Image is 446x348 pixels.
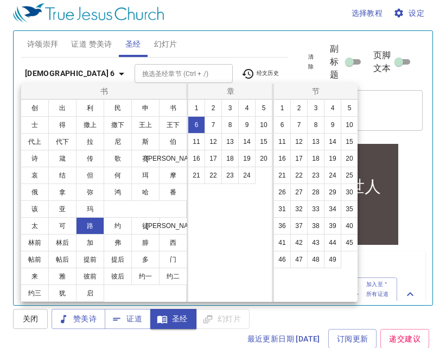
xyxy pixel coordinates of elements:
[290,99,308,117] button: 2
[131,234,160,251] button: 腓
[104,167,132,184] button: 何
[104,268,132,285] button: 彼后
[21,234,49,251] button: 林前
[273,150,291,167] button: 16
[205,99,222,117] button: 2
[290,116,308,134] button: 7
[341,217,358,235] button: 40
[221,116,239,134] button: 8
[188,116,205,134] button: 6
[255,99,272,117] button: 5
[307,133,324,150] button: 13
[159,251,187,268] button: 门
[159,217,187,235] button: [PERSON_NAME]
[221,167,239,184] button: 23
[131,116,160,134] button: 王上
[238,150,256,167] button: 19
[341,116,358,134] button: 10
[131,99,160,117] button: 申
[104,99,132,117] button: 民
[21,184,49,201] button: 俄
[307,116,324,134] button: 8
[48,167,77,184] button: 结
[324,217,341,235] button: 39
[205,167,222,184] button: 22
[76,284,104,302] button: 启
[273,116,291,134] button: 6
[76,200,104,218] button: 玛
[159,150,187,167] button: [PERSON_NAME]
[48,234,77,251] button: 林后
[20,34,85,56] div: 神爱世人
[290,150,308,167] button: 17
[104,251,132,268] button: 提后
[76,217,104,235] button: 路
[48,133,77,150] button: 代下
[324,200,341,218] button: 34
[21,133,49,150] button: 代上
[190,86,271,97] p: 章
[48,268,77,285] button: 雅
[273,234,291,251] button: 41
[76,150,104,167] button: 传
[205,150,222,167] button: 17
[131,268,160,285] button: 约一
[273,99,291,117] button: 1
[48,184,77,201] button: 拿
[131,217,160,235] button: 徒
[131,184,160,201] button: 哈
[341,200,358,218] button: 35
[307,184,324,201] button: 28
[21,284,49,302] button: 约三
[307,200,324,218] button: 33
[104,217,132,235] button: 约
[48,150,77,167] button: 箴
[188,150,205,167] button: 16
[255,150,272,167] button: 20
[76,116,104,134] button: 撒上
[238,116,256,134] button: 9
[276,86,355,97] p: 节
[221,133,239,150] button: 13
[21,251,49,268] button: 帖前
[188,133,205,150] button: 11
[290,133,308,150] button: 12
[48,251,77,268] button: 帖后
[307,251,324,268] button: 48
[341,99,358,117] button: 5
[324,116,341,134] button: 9
[76,99,104,117] button: 利
[341,150,358,167] button: 20
[48,99,77,117] button: 出
[324,234,341,251] button: 44
[131,251,160,268] button: 多
[341,167,358,184] button: 25
[307,150,324,167] button: 18
[273,251,291,268] button: 46
[238,99,256,117] button: 4
[21,200,49,218] button: 该
[307,217,324,235] button: 38
[48,116,77,134] button: 得
[290,200,308,218] button: 32
[131,167,160,184] button: 珥
[221,150,239,167] button: 18
[307,167,324,184] button: 23
[76,167,104,184] button: 但
[76,234,104,251] button: 加
[188,167,205,184] button: 21
[273,200,291,218] button: 31
[159,167,187,184] button: 摩
[159,234,187,251] button: 西
[104,133,132,150] button: 尼
[104,234,132,251] button: 弗
[159,116,187,134] button: 王下
[76,133,104,150] button: 拉
[21,99,49,117] button: 创
[104,116,132,134] button: 撒下
[159,99,187,117] button: 书
[238,167,256,184] button: 24
[307,234,324,251] button: 43
[290,167,308,184] button: 22
[48,200,77,218] button: 亚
